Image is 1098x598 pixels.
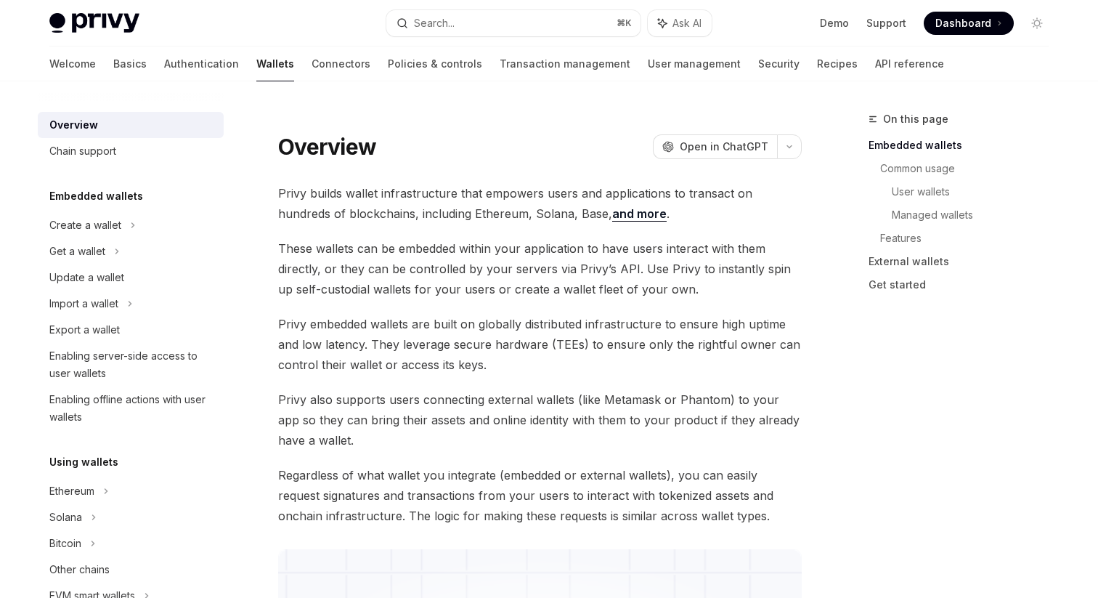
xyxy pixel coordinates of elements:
a: Transaction management [500,47,630,81]
h1: Overview [278,134,376,160]
a: Security [758,47,800,81]
a: Authentication [164,47,239,81]
div: Bitcoin [49,535,81,552]
a: Chain support [38,138,224,164]
img: light logo [49,13,139,33]
span: On this page [883,110,948,128]
span: Privy embedded wallets are built on globally distributed infrastructure to ensure high uptime and... [278,314,802,375]
a: Demo [820,16,849,31]
h5: Using wallets [49,453,118,471]
div: Search... [414,15,455,32]
button: Open in ChatGPT [653,134,777,159]
div: Export a wallet [49,321,120,339]
a: Managed wallets [892,203,1060,227]
div: Update a wallet [49,269,124,286]
div: Create a wallet [49,217,121,234]
div: Solana [49,509,82,526]
span: Open in ChatGPT [680,140,768,154]
div: Enabling offline actions with user wallets [49,391,215,426]
a: User wallets [892,180,1060,203]
a: Common usage [880,157,1060,180]
span: Privy builds wallet infrastructure that empowers users and applications to transact on hundreds o... [278,183,802,224]
a: Support [866,16,906,31]
a: Wallets [256,47,294,81]
a: Get started [869,273,1060,296]
span: Privy also supports users connecting external wallets (like Metamask or Phantom) to your app so t... [278,389,802,450]
div: Chain support [49,142,116,160]
h5: Embedded wallets [49,187,143,205]
div: Enabling server-side access to user wallets [49,347,215,382]
a: Export a wallet [38,317,224,343]
a: Other chains [38,557,224,583]
a: User management [648,47,741,81]
a: Basics [113,47,147,81]
span: ⌘ K [617,17,632,29]
a: Recipes [817,47,858,81]
a: Enabling server-side access to user wallets [38,343,224,387]
button: Toggle dark mode [1025,12,1049,35]
a: Connectors [312,47,370,81]
a: Overview [38,112,224,138]
button: Ask AI [648,10,712,36]
a: and more [612,206,667,222]
span: Dashboard [935,16,991,31]
div: Other chains [49,561,110,578]
div: Ethereum [49,482,94,500]
button: Search...⌘K [386,10,640,36]
a: Embedded wallets [869,134,1060,157]
div: Get a wallet [49,243,105,260]
span: Ask AI [672,16,701,31]
a: Welcome [49,47,96,81]
a: Features [880,227,1060,250]
span: Regardless of what wallet you integrate (embedded or external wallets), you can easily request si... [278,465,802,526]
a: Enabling offline actions with user wallets [38,387,224,430]
div: Import a wallet [49,295,118,312]
a: API reference [875,47,944,81]
a: Dashboard [924,12,1014,35]
a: Policies & controls [388,47,482,81]
div: Overview [49,116,98,134]
a: External wallets [869,250,1060,273]
span: These wallets can be embedded within your application to have users interact with them directly, ... [278,238,802,299]
a: Update a wallet [38,264,224,291]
